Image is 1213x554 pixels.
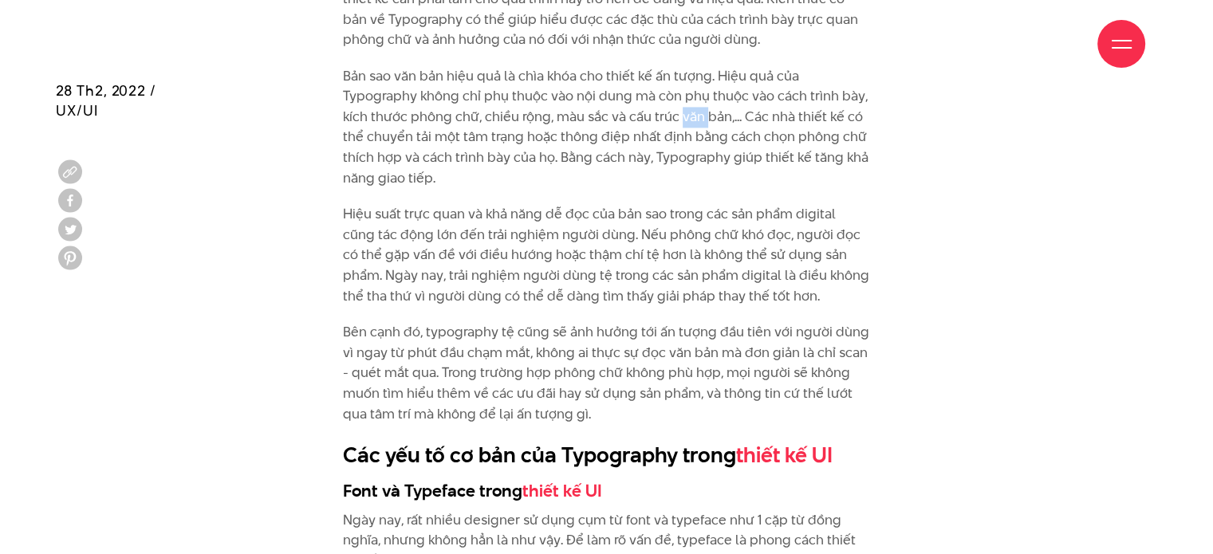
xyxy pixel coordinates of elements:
[343,204,870,306] p: Hiệu suất trực quan và khả năng dễ đọc của bản sao trong các sản phẩm digital cũng tác động lớn đ...
[736,440,833,470] a: thiết kế UI
[343,66,870,189] p: Bản sao văn bản hiệu quả là chìa khóa cho thiết kế ấn tượng. Hiệu quả của Typography không chỉ ph...
[343,322,870,424] p: Bên cạnh đó, typography tệ cũng sẽ ảnh hưởng tới ấn tượng đầu tiên với người dùng vì ngay từ phút...
[522,478,602,502] a: thiết kế UI
[56,80,156,120] span: 28 Th2, 2022 / UX/UI
[343,478,870,502] h3: Font và Typeface trong
[343,440,870,470] h2: Các yếu tố cơ bản của Typography trong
